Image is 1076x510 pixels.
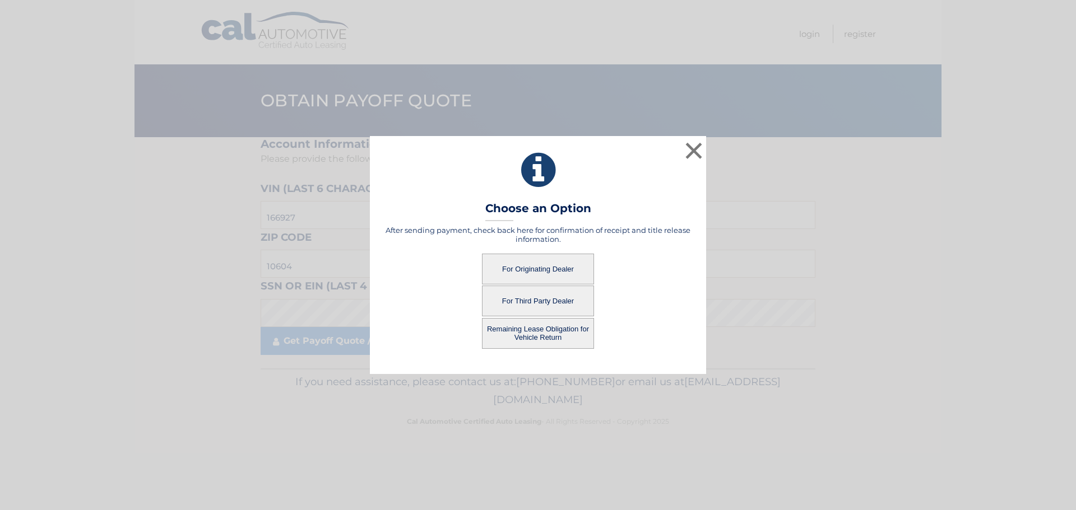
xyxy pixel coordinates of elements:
h5: After sending payment, check back here for confirmation of receipt and title release information. [384,226,692,244]
button: × [683,139,705,162]
button: For Third Party Dealer [482,286,594,316]
h3: Choose an Option [485,202,591,221]
button: For Originating Dealer [482,254,594,284]
button: Remaining Lease Obligation for Vehicle Return [482,318,594,349]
